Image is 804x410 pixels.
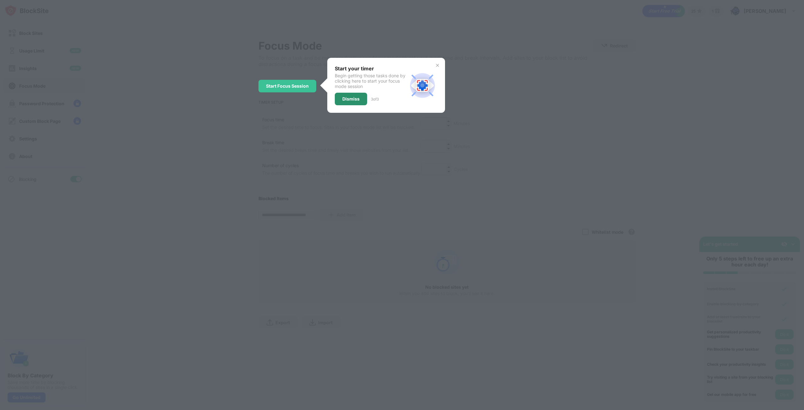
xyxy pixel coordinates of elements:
[371,97,379,101] div: 3 of 3
[266,84,309,89] div: Start Focus Session
[435,63,440,68] img: x-button.svg
[335,73,407,89] div: Begin getting those tasks done by clicking here to start your focus mode session
[342,96,360,101] div: Dismiss
[407,70,437,101] img: focus-mode-session.svg
[335,65,407,72] div: Start your timer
